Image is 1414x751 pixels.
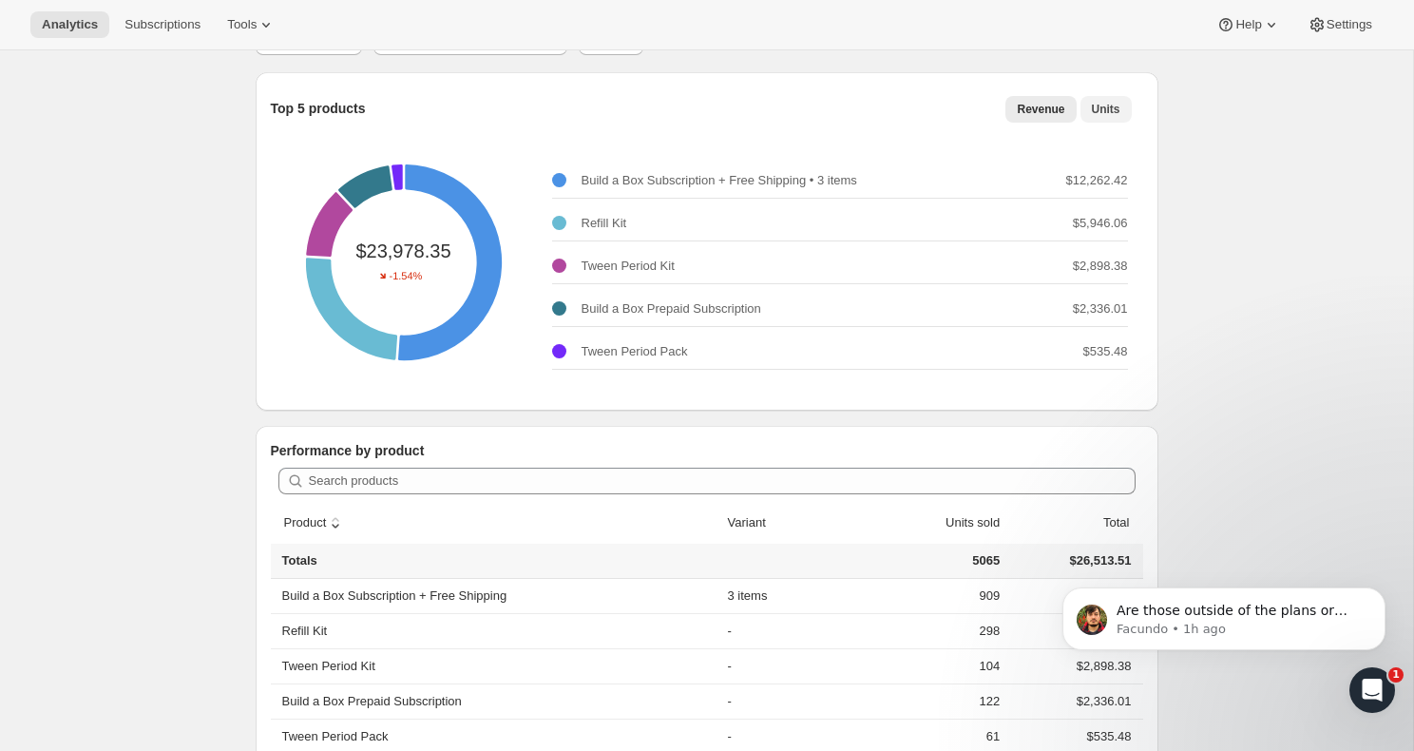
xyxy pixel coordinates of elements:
[1388,667,1404,683] span: 1
[1034,548,1414,700] iframe: Intercom notifications message
[1081,505,1132,541] button: Total
[858,544,1005,579] td: 5065
[1065,171,1127,190] p: $12,262.42
[1017,102,1064,117] span: Revenue
[858,613,1005,648] td: 298
[271,99,366,118] p: Top 5 products
[1005,648,1142,684] td: $2,898.38
[309,468,1136,494] input: Search products
[924,505,1003,541] button: Units sold
[858,684,1005,719] td: 122
[1296,11,1384,38] button: Settings
[582,214,627,233] p: Refill Kit
[1327,17,1372,32] span: Settings
[1005,544,1142,579] td: $26,513.51
[722,579,859,613] td: 3 items
[722,684,859,719] td: -
[1083,342,1128,361] p: $535.48
[271,544,722,579] th: Totals
[1005,684,1142,719] td: $2,336.01
[722,613,859,648] td: -
[271,648,722,684] th: Tween Period Kit
[725,505,788,541] button: Variant
[271,613,722,648] th: Refill Kit
[30,11,109,38] button: Analytics
[1092,102,1120,117] span: Units
[582,257,675,276] p: Tween Period Kit
[1073,257,1128,276] p: $2,898.38
[271,579,722,613] th: Build a Box Subscription + Free Shipping
[42,17,98,32] span: Analytics
[1005,613,1142,648] td: $5,946.06
[1235,17,1261,32] span: Help
[1005,579,1142,613] td: $12,262.42
[1073,214,1128,233] p: $5,946.06
[858,648,1005,684] td: 104
[858,579,1005,613] td: 909
[722,648,859,684] td: -
[271,441,1143,460] p: Performance by product
[216,11,287,38] button: Tools
[227,17,257,32] span: Tools
[281,505,349,541] button: sort ascending byProduct
[1349,667,1395,713] iframe: Intercom live chat
[113,11,212,38] button: Subscriptions
[582,171,857,190] p: Build a Box Subscription + Free Shipping • 3 items
[582,342,688,361] p: Tween Period Pack
[1073,299,1128,318] p: $2,336.01
[124,17,201,32] span: Subscriptions
[582,299,761,318] p: Build a Box Prepaid Subscription
[271,684,722,719] th: Build a Box Prepaid Subscription
[1205,11,1291,38] button: Help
